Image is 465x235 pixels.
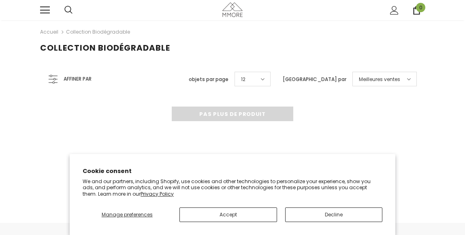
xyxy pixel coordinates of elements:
span: 12 [241,75,245,83]
button: Manage preferences [83,207,171,222]
span: 0 [416,3,425,12]
label: [GEOGRAPHIC_DATA] par [283,75,346,83]
a: Accueil [40,27,58,37]
span: Collection biodégradable [40,42,170,53]
button: Decline [285,207,382,222]
span: Meilleures ventes [359,75,400,83]
button: Accept [179,207,277,222]
label: objets par page [189,75,228,83]
span: Manage preferences [102,211,153,218]
a: 0 [412,6,421,15]
a: Collection biodégradable [66,28,130,35]
span: Affiner par [64,75,92,83]
p: We and our partners, including Shopify, use cookies and other technologies to personalize your ex... [83,178,382,197]
img: Cas MMORE [222,2,243,17]
a: Privacy Policy [141,190,174,197]
h2: Cookie consent [83,167,382,175]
